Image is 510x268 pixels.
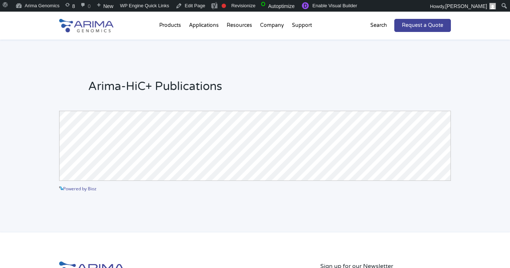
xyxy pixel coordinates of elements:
[445,3,487,9] span: [PERSON_NAME]
[394,19,451,32] a: Request a Quote
[59,186,63,190] img: powered by bioz
[222,4,226,8] div: Focus keyphrase not set
[370,21,387,30] p: Search
[59,19,114,32] img: Arima-Genomics-logo
[401,183,451,193] a: See more details on Bioz
[88,78,451,100] h2: Arima-HiC+ Publications
[59,186,96,192] a: Powered by Bioz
